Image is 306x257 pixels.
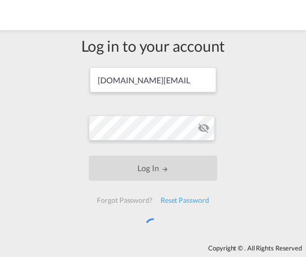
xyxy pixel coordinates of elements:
[89,156,217,181] button: LOGIN
[93,191,156,209] div: Forgot Password?
[157,191,213,209] div: Reset Password
[81,35,225,56] div: Log in to your account
[198,122,210,134] md-icon: icon-eye-off
[90,67,216,92] input: Enter email/phone number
